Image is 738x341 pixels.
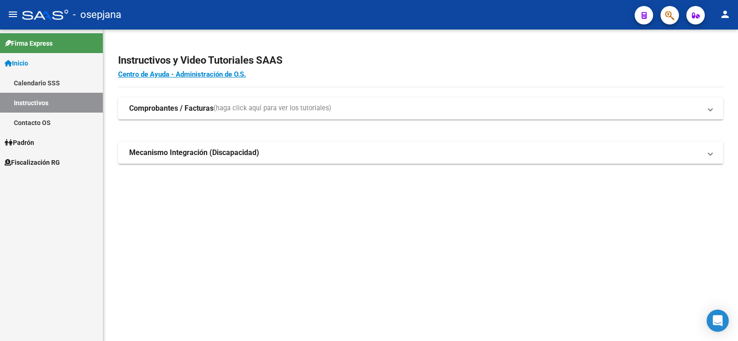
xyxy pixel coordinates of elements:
span: Firma Express [5,38,53,48]
span: Padrón [5,138,34,148]
span: - osepjana [73,5,121,25]
div: Open Intercom Messenger [707,310,729,332]
mat-icon: menu [7,9,18,20]
mat-expansion-panel-header: Comprobantes / Facturas(haga click aquí para ver los tutoriales) [118,97,723,120]
h2: Instructivos y Video Tutoriales SAAS [118,52,723,69]
span: Inicio [5,58,28,68]
a: Centro de Ayuda - Administración de O.S. [118,70,246,78]
mat-expansion-panel-header: Mecanismo Integración (Discapacidad) [118,142,723,164]
span: Fiscalización RG [5,157,60,168]
strong: Comprobantes / Facturas [129,103,214,114]
span: (haga click aquí para ver los tutoriales) [214,103,331,114]
strong: Mecanismo Integración (Discapacidad) [129,148,259,158]
mat-icon: person [720,9,731,20]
